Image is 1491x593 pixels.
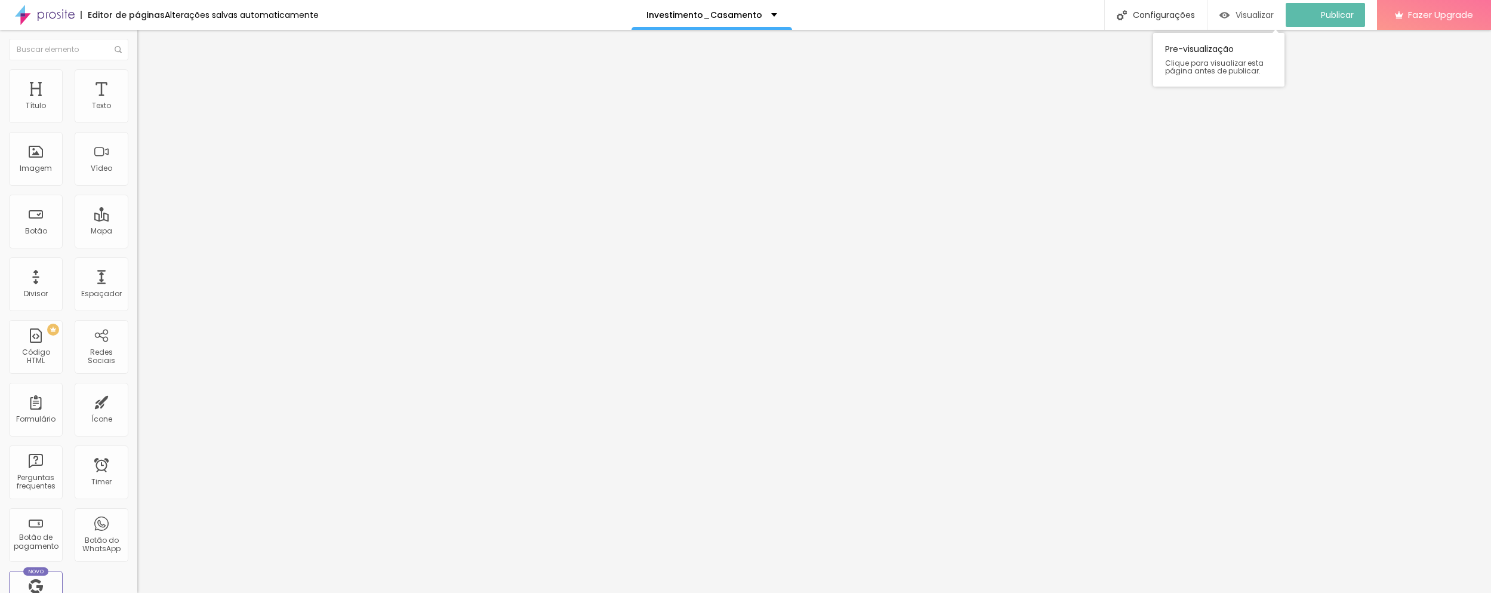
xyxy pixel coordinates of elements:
div: Código HTML [12,348,59,365]
img: view-1.svg [1219,10,1230,20]
div: Alterações salvas automaticamente [165,11,319,19]
div: Redes Sociais [78,348,125,365]
span: Fazer Upgrade [1408,10,1473,20]
div: Novo [23,567,49,576]
div: Botão de pagamento [12,533,59,551]
div: Texto [92,102,111,110]
iframe: Editor [137,30,1491,593]
input: Buscar elemento [9,39,128,60]
div: Perguntas frequentes [12,474,59,491]
div: Botão [25,227,47,235]
div: Vídeo [91,164,112,173]
div: Espaçador [81,290,122,298]
div: Ícone [91,415,112,423]
div: Editor de páginas [81,11,165,19]
div: Botão do WhatsApp [78,536,125,554]
div: Título [26,102,46,110]
button: Publicar [1286,3,1365,27]
div: Timer [91,478,112,486]
div: Imagem [20,164,52,173]
img: Icone [1117,10,1127,20]
p: Investimento_Casamento [646,11,762,19]
span: Publicar [1321,10,1354,20]
div: Pre-visualização [1153,33,1284,87]
span: Visualizar [1236,10,1274,20]
div: Mapa [91,227,112,235]
div: Formulário [16,415,56,423]
div: Divisor [24,290,48,298]
button: Visualizar [1207,3,1286,27]
img: Icone [115,46,122,53]
span: Clique para visualizar esta página antes de publicar. [1165,59,1273,75]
